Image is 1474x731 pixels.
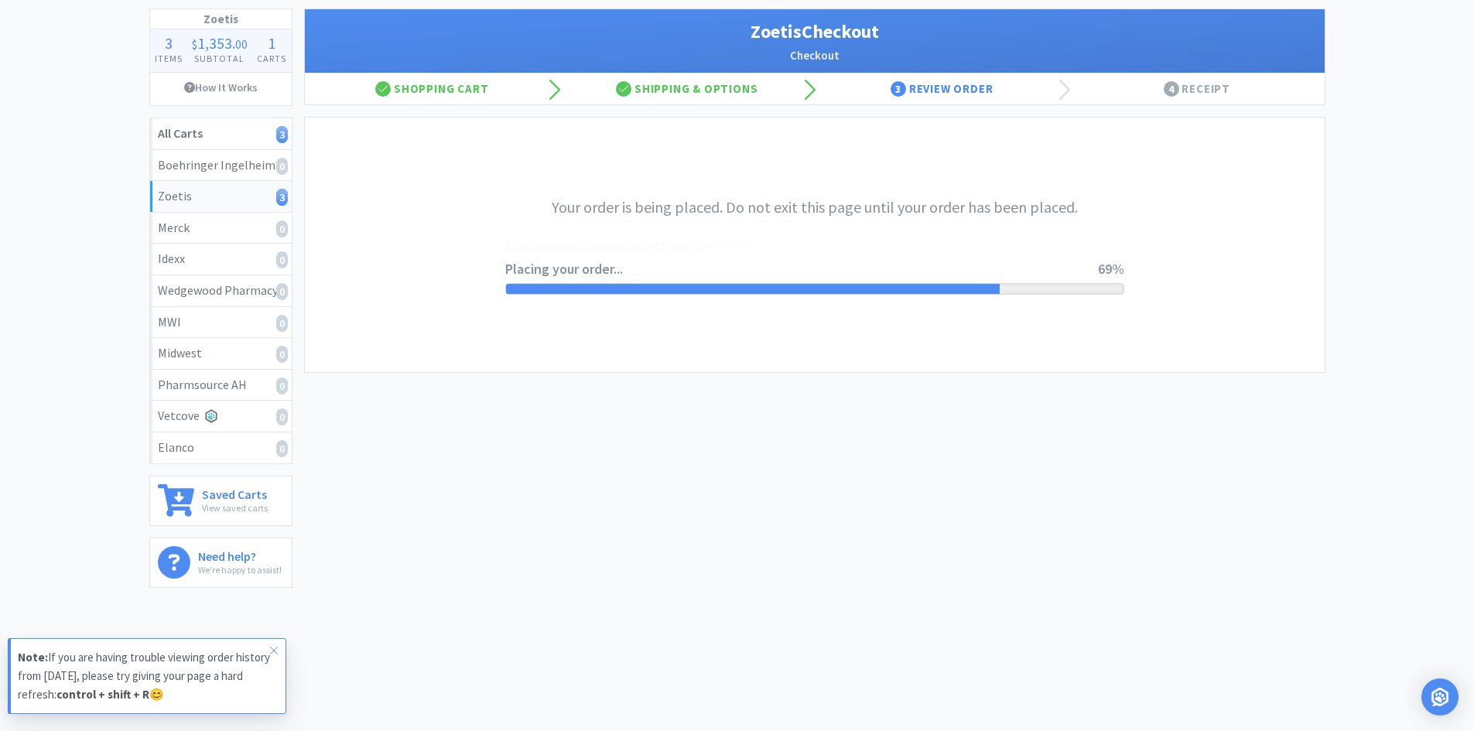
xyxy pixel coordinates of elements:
a: MWI0 [150,307,292,339]
i: 0 [276,315,288,332]
span: $ [192,36,197,52]
div: Idexx [158,249,284,269]
a: Vetcove0 [150,401,292,432]
div: . [187,36,252,51]
i: 0 [276,283,288,300]
a: Elanco0 [150,432,292,463]
i: 0 [276,440,288,457]
p: If you are having trouble viewing order history from [DATE], please try giving your page a hard r... [18,648,270,704]
h3: Your order is being placed. Do not exit this page until your order has been placed. [505,195,1124,220]
i: 0 [276,408,288,425]
div: Receipt [1069,73,1325,104]
span: 69% [1098,260,1124,278]
h2: Checkout [320,46,1309,65]
div: Wedgewood Pharmacy [158,281,284,301]
div: Review Order [815,73,1070,104]
i: 3 [276,126,288,143]
div: Elanco [158,438,284,458]
strong: control + shift + R [56,687,149,702]
span: 1,353 [197,33,232,53]
a: Saved CartsView saved carts [149,476,292,526]
div: Pharmsource AH [158,375,284,395]
a: All Carts3 [150,118,292,150]
strong: Note: [18,650,48,664]
a: Idexx0 [150,244,292,275]
h1: Zoetis Checkout [320,17,1309,46]
span: Establishing connection to vendor portal... [505,235,1098,258]
h4: Items [150,51,187,66]
a: How It Works [150,73,292,102]
strong: All Carts [158,125,203,141]
span: 3 [165,33,173,53]
div: Open Intercom Messenger [1421,678,1459,716]
a: Merck0 [150,213,292,244]
span: 1 [268,33,275,53]
h4: Carts [252,51,291,66]
p: We're happy to assist! [198,562,282,577]
div: Boehringer Ingelheim [158,155,284,176]
p: View saved carts [202,500,268,515]
h6: Need help? [198,546,282,562]
i: 0 [276,346,288,363]
a: Pharmsource AH0 [150,370,292,401]
div: MWI [158,313,284,333]
div: Vetcove [158,406,284,426]
span: 00 [235,36,248,52]
i: 0 [276,251,288,268]
div: Zoetis [158,186,284,207]
h6: Saved Carts [202,484,268,500]
span: Placing your order... [505,258,1098,281]
span: 3 [891,81,906,97]
h1: Zoetis [150,9,292,29]
div: Shipping & Options [559,73,815,104]
a: Wedgewood Pharmacy0 [150,275,292,307]
div: Midwest [158,343,284,364]
i: 0 [276,377,288,395]
a: Midwest0 [150,338,292,370]
a: Boehringer Ingelheim0 [150,150,292,182]
i: 0 [276,220,288,237]
a: Zoetis3 [150,181,292,213]
i: 0 [276,158,288,175]
h4: Subtotal [187,51,252,66]
span: 4 [1164,81,1179,97]
div: Merck [158,218,284,238]
i: 3 [276,189,288,206]
div: Shopping Cart [305,73,560,104]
